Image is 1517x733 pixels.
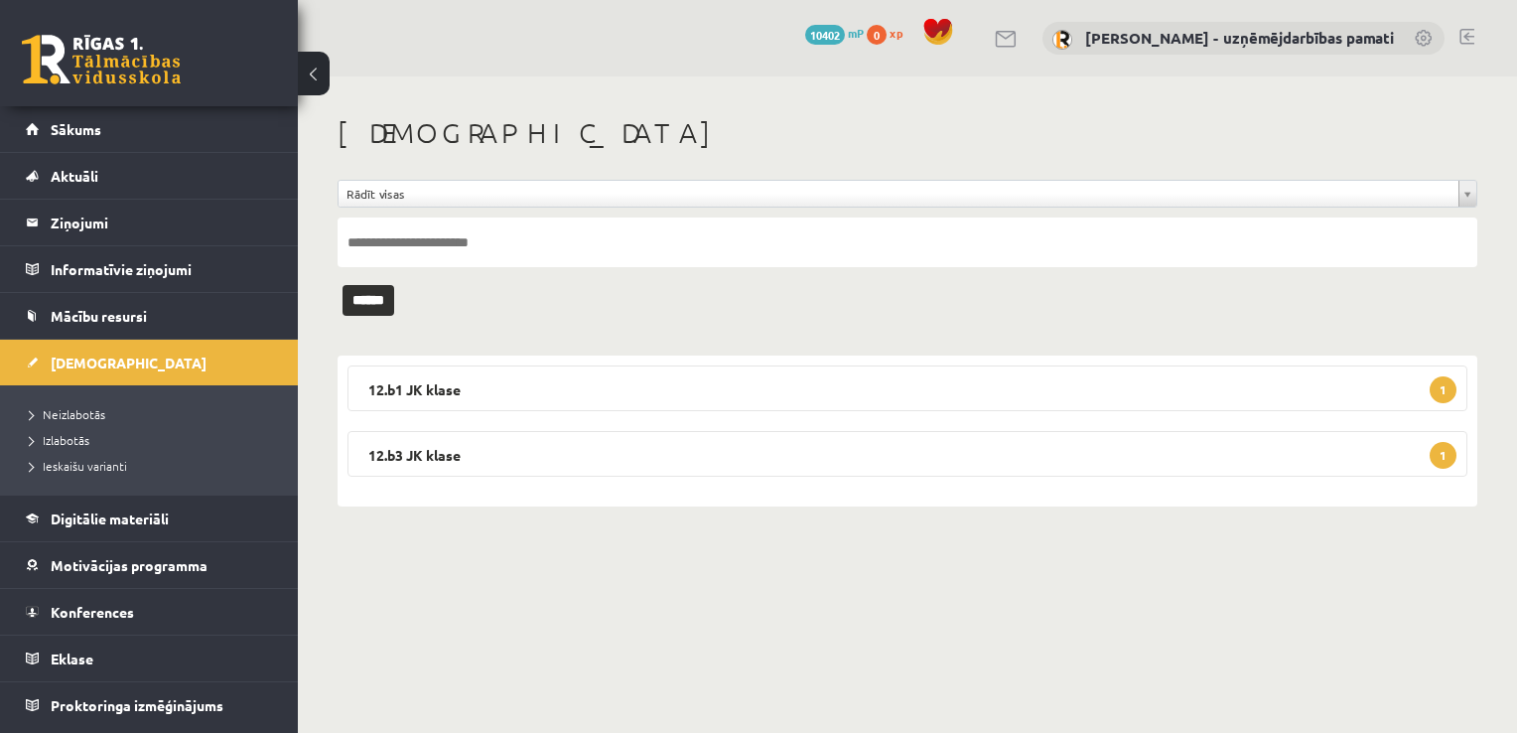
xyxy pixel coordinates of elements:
[30,457,278,475] a: Ieskaišu varianti
[51,556,207,574] span: Motivācijas programma
[26,340,273,385] a: [DEMOGRAPHIC_DATA]
[26,200,273,245] a: Ziņojumi
[51,603,134,621] span: Konferences
[26,636,273,681] a: Eklase
[890,25,902,41] span: xp
[51,307,147,325] span: Mācību resursi
[30,431,278,449] a: Izlabotās
[26,106,273,152] a: Sākums
[805,25,864,41] a: 10402 mP
[30,405,278,423] a: Neizlabotās
[51,120,101,138] span: Sākums
[848,25,864,41] span: mP
[51,510,169,527] span: Digitālie materiāli
[338,116,1477,150] h1: [DEMOGRAPHIC_DATA]
[51,200,273,245] legend: Ziņojumi
[30,406,105,422] span: Neizlabotās
[1430,376,1456,403] span: 1
[26,542,273,588] a: Motivācijas programma
[347,431,1467,477] legend: 12.b3 JK klase
[346,181,1450,207] span: Rādīt visas
[30,458,127,474] span: Ieskaišu varianti
[51,696,223,714] span: Proktoringa izmēģinājums
[339,181,1476,207] a: Rādīt visas
[347,366,1467,411] legend: 12.b1 JK klase
[26,246,273,292] a: Informatīvie ziņojumi
[1430,442,1456,469] span: 1
[805,25,845,45] span: 10402
[867,25,887,45] span: 0
[26,293,273,339] a: Mācību resursi
[1085,28,1394,48] a: [PERSON_NAME] - uzņēmējdarbības pamati
[26,496,273,541] a: Digitālie materiāli
[51,354,207,371] span: [DEMOGRAPHIC_DATA]
[30,432,89,448] span: Izlabotās
[22,35,181,84] a: Rīgas 1. Tālmācības vidusskola
[51,246,273,292] legend: Informatīvie ziņojumi
[26,589,273,635] a: Konferences
[26,682,273,728] a: Proktoringa izmēģinājums
[867,25,912,41] a: 0 xp
[51,650,93,667] span: Eklase
[51,167,98,185] span: Aktuāli
[26,153,273,199] a: Aktuāli
[1052,30,1072,50] img: Solvita Kozlovska - uzņēmējdarbības pamati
